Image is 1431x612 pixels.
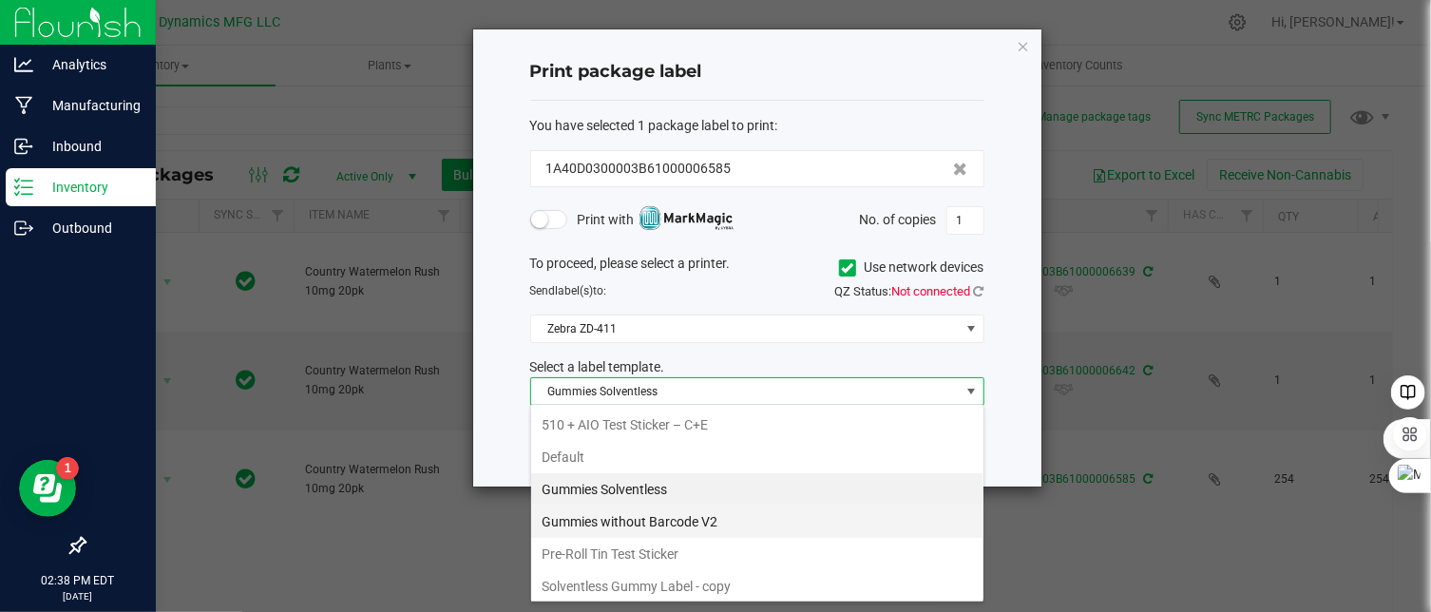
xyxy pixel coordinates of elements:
h4: Print package label [530,60,984,85]
p: Manufacturing [33,94,147,117]
span: You have selected 1 package label to print [530,118,775,133]
span: Not connected [892,284,971,298]
p: 02:38 PM EDT [9,572,147,589]
li: Default [531,441,983,473]
span: Zebra ZD-411 [531,316,960,342]
inline-svg: Analytics [14,55,33,74]
inline-svg: Inbound [14,137,33,156]
iframe: Resource center unread badge [56,457,79,480]
span: label(s) [556,284,594,297]
li: 510 + AIO Test Sticker – C+E [531,409,983,441]
div: Select a label template. [516,357,999,377]
span: Gummies Solventless [531,378,960,405]
img: mark_magic_cybra.png [639,206,734,230]
span: Print with [577,208,734,232]
p: [DATE] [9,589,147,603]
inline-svg: Inventory [14,178,33,197]
p: Analytics [33,53,147,76]
div: : [530,116,984,136]
li: Solventless Gummy Label - copy [531,570,983,602]
span: No. of copies [860,211,937,226]
inline-svg: Outbound [14,219,33,238]
div: To proceed, please select a printer. [516,254,999,282]
p: Inbound [33,135,147,158]
inline-svg: Manufacturing [14,96,33,115]
label: Use network devices [839,258,984,277]
p: Outbound [33,217,147,239]
span: Send to: [530,284,607,297]
li: Gummies Solventless [531,473,983,506]
li: Gummies without Barcode V2 [531,506,983,538]
span: QZ Status: [835,284,984,298]
p: Inventory [33,176,147,199]
iframe: Resource center [19,460,76,517]
li: Pre-Roll Tin Test Sticker [531,538,983,570]
span: 1A40D0300003B61000006585 [546,159,732,179]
